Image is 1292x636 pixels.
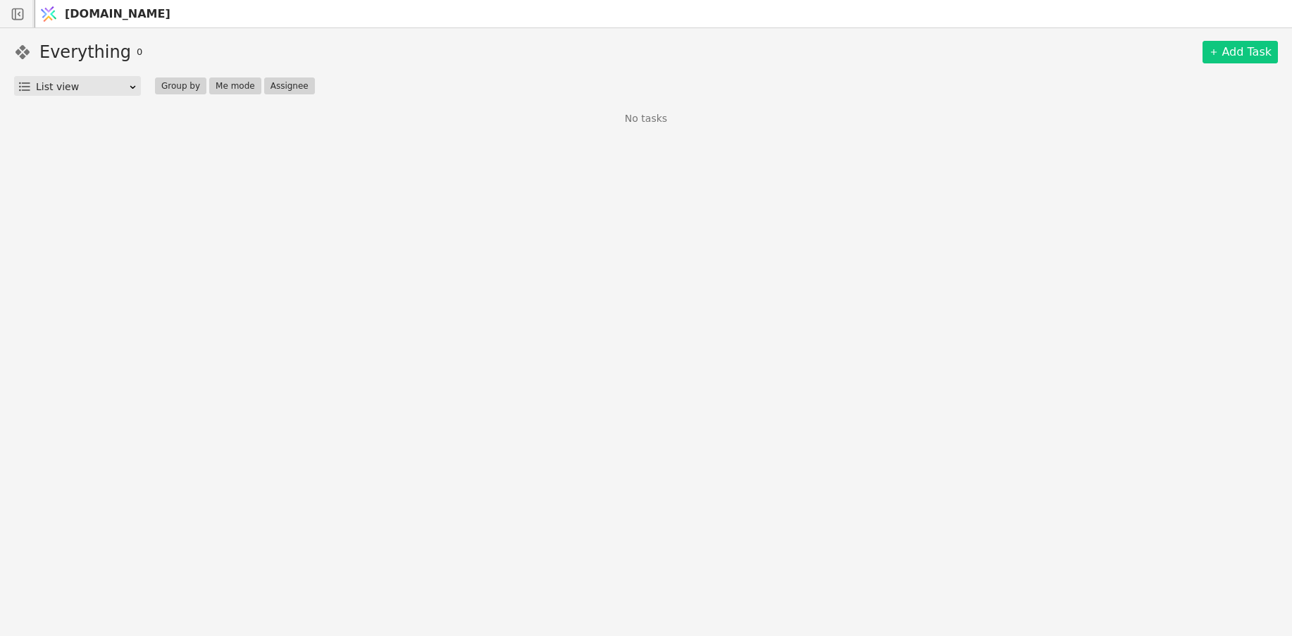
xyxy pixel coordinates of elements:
[65,6,170,23] span: [DOMAIN_NAME]
[36,77,128,96] div: List view
[39,39,131,65] h1: Everything
[625,111,667,126] p: No tasks
[35,1,178,27] a: [DOMAIN_NAME]
[38,1,59,27] img: Logo
[137,45,142,59] span: 0
[155,77,206,94] button: Group by
[264,77,315,94] button: Assignee
[1203,41,1278,63] a: Add Task
[209,77,261,94] button: Me mode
